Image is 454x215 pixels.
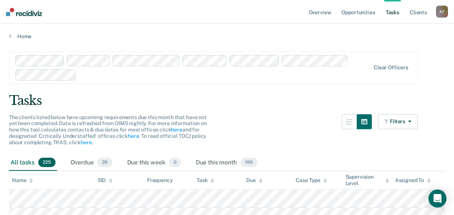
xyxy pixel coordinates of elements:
div: Assigned To [395,177,431,184]
div: Name [12,177,33,184]
div: Due this month199 [194,155,259,171]
img: Recidiviz [6,8,42,16]
span: 26 [97,158,112,167]
a: Home [9,33,445,40]
div: Task [197,177,214,184]
a: here [128,133,139,139]
div: Overdue26 [69,155,114,171]
div: Clear officers [374,64,408,71]
div: SID [98,177,113,184]
a: here [171,127,182,133]
div: Case Type [296,177,327,184]
div: A F [436,6,448,18]
div: Due this week0 [126,155,182,171]
div: All tasks225 [9,155,57,171]
div: Tasks [9,93,445,108]
button: Filters [378,114,418,129]
div: Open Intercom Messenger [428,190,446,208]
span: 0 [169,158,181,167]
div: Frequency [147,177,173,184]
button: AF [436,6,448,18]
span: 225 [38,158,56,167]
a: here [81,139,92,145]
div: Supervision Level [346,174,389,187]
div: Due [246,177,263,184]
span: The clients listed below have upcoming requirements due this month that have not yet been complet... [9,114,207,145]
span: 199 [241,158,257,167]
